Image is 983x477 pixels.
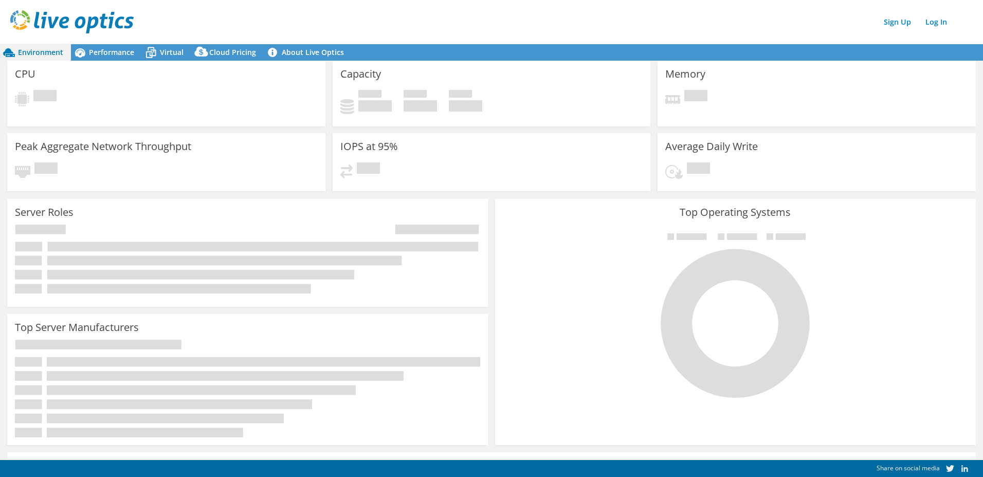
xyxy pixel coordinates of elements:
a: About Live Optics [264,44,352,61]
span: Performance [89,47,134,57]
span: Pending [34,162,58,176]
h3: Peak Aggregate Network Throughput [15,141,191,152]
span: Total [449,90,472,100]
h3: Top Operating Systems [503,207,968,218]
img: live_optics_svg.svg [10,10,134,33]
h4: 0 GiB [404,100,437,112]
span: Share on social media [877,464,940,472]
span: Free [404,90,427,100]
span: Pending [33,90,57,104]
h3: Capacity [340,68,381,80]
h3: Top Server Manufacturers [15,322,139,333]
h3: Server Roles [15,207,74,218]
span: Pending [357,162,380,176]
span: Virtual [160,47,184,57]
span: Used [358,90,381,100]
a: Log In [920,14,952,29]
span: Pending [687,162,710,176]
span: Pending [684,90,707,104]
span: Cloud Pricing [209,47,256,57]
a: Sign Up [879,14,916,29]
h4: 0 GiB [358,100,392,112]
h3: Memory [665,68,705,80]
span: Environment [18,47,63,57]
h3: Average Daily Write [665,141,758,152]
h4: 0 GiB [449,100,482,112]
h3: CPU [15,68,35,80]
h3: IOPS at 95% [340,141,398,152]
